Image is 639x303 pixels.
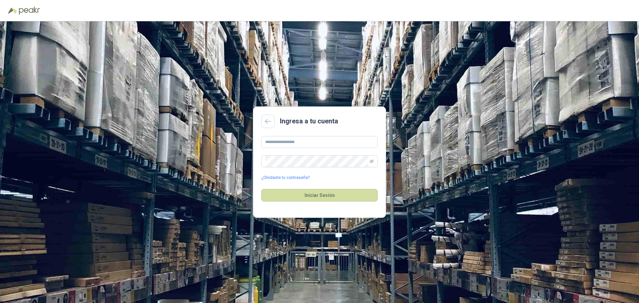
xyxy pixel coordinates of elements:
span: eye-invisible [370,159,374,163]
img: Logo [8,7,17,14]
a: ¿Olvidaste tu contraseña? [261,175,310,181]
button: Iniciar Sesión [261,189,378,202]
h2: Ingresa a tu cuenta [280,116,338,126]
img: Peakr [19,7,40,15]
